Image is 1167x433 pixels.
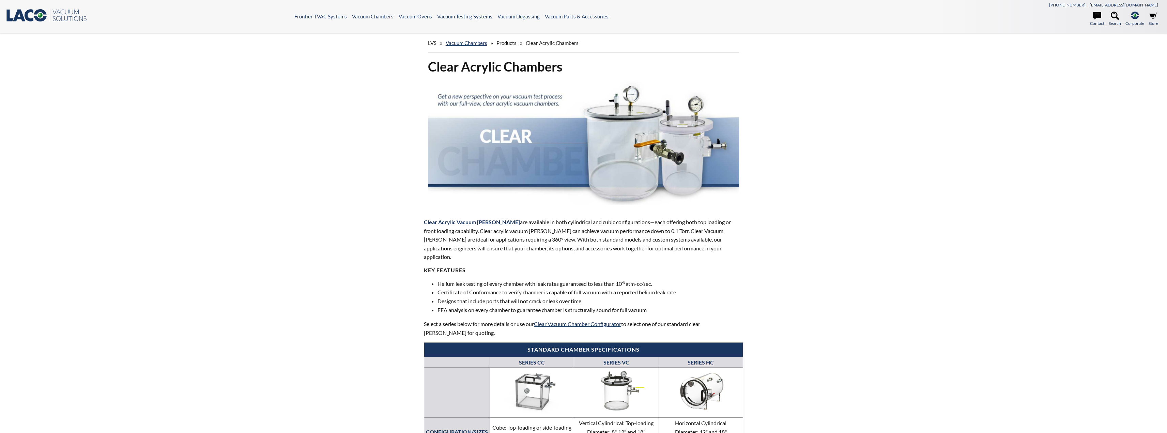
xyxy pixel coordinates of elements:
[1049,2,1086,7] a: [PHONE_NUMBER]
[446,40,487,46] a: Vacuum Chambers
[294,13,347,19] a: Frontier TVAC Systems
[424,320,743,337] p: Select a series below for more details or use our to select one of our standard clear [PERSON_NAM...
[428,58,739,75] h1: Clear Acrylic Chambers
[424,219,520,225] span: Clear Acrylic Vacuum [PERSON_NAME]
[526,40,579,46] span: Clear Acrylic Chambers
[1109,12,1121,27] a: Search
[1149,12,1158,27] a: Store
[437,297,743,306] li: Designs that include ports that will not crack or leak over time
[622,280,626,285] sup: -8
[437,279,743,288] li: Helium leak testing of every chamber with leak rates guaranteed to less than 10 atm-cc/sec.
[1125,20,1144,27] span: Corporate
[437,288,743,297] li: Certificate of Conformance to verify chamber is capable of full vacuum with a reported helium lea...
[1090,2,1158,7] a: [EMAIL_ADDRESS][DOMAIN_NAME]
[428,346,740,353] h4: Standard Chamber Specifications
[534,321,621,327] a: Clear Vacuum Chamber Configurator
[424,267,743,274] h4: KEY FEATURES
[428,33,739,53] div: » » »
[424,218,743,261] p: are available in both cylindrical and cubic configurations—each offering both top loading or fron...
[688,359,714,366] a: SERIES HC
[399,13,432,19] a: Vacuum Ovens
[428,80,739,205] img: Clear Chambers header
[492,369,572,414] img: Series CC—Cube Chambers
[437,13,492,19] a: Vacuum Testing Systems
[496,40,517,46] span: Products
[1090,12,1104,27] a: Contact
[428,40,436,46] span: LVS
[519,359,545,366] a: SERIES CC
[497,13,540,19] a: Vacuum Degassing
[437,306,743,314] li: FEA analysis on every chamber to guarantee chamber is structurally sound for full vacuum
[545,13,609,19] a: Vacuum Parts & Accessories
[603,359,629,366] a: SERIES VC
[352,13,394,19] a: Vacuum Chambers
